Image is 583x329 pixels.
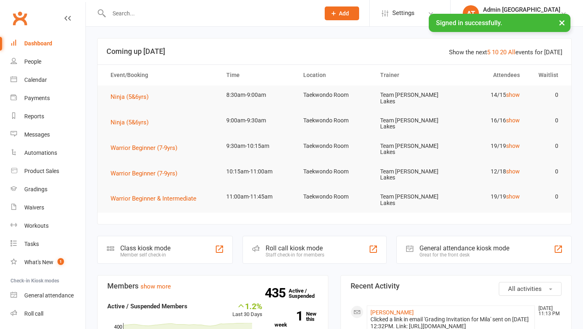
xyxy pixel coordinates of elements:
td: 10:15am-11:00am [219,162,296,181]
a: Workouts [11,217,85,235]
strong: Active / Suspended Members [107,303,187,310]
h3: Members [107,282,318,290]
div: Class kiosk mode [120,244,170,252]
td: 14/15 [450,85,527,105]
td: Team [PERSON_NAME] Lakes [373,162,450,188]
td: Taekwondo Room [296,85,373,105]
a: 20 [500,49,506,56]
button: × [555,14,569,31]
a: General attendance kiosk mode [11,286,85,305]
time: [DATE] 11:13 PM [534,306,561,316]
a: 10 [492,49,498,56]
span: Warrior Beginner (7-9yrs) [111,144,177,152]
th: Location [296,65,373,85]
span: Signed in successfully. [436,19,502,27]
div: Roll call [24,310,43,317]
a: What's New1 [11,253,85,271]
a: show [506,143,520,149]
a: [PERSON_NAME] [370,309,414,316]
strong: 435 [265,287,289,299]
button: Ninja (5&6yrs) [111,92,154,102]
div: General attendance [24,292,74,299]
a: show [506,117,520,124]
div: Staff check-in for members [266,252,324,258]
a: Roll call [11,305,85,323]
a: Waivers [11,199,85,217]
td: 9:30am-10:15am [219,137,296,156]
span: All activities [508,285,542,293]
div: Member self check-in [120,252,170,258]
h3: Recent Activity [351,282,562,290]
th: Attendees [450,65,527,85]
a: Payments [11,89,85,107]
div: Tasks [24,241,39,247]
a: 5 [487,49,490,56]
div: Last 30 Days [232,301,262,319]
a: Messages [11,126,85,144]
th: Time [219,65,296,85]
div: Reports [24,113,44,120]
input: Search... [106,8,314,19]
div: AT [463,5,479,21]
td: Team [PERSON_NAME] Lakes [373,187,450,213]
a: Automations [11,144,85,162]
th: Waitlist [527,65,566,85]
td: 19/19 [450,187,527,206]
span: Ninja (5&6yrs) [111,119,149,126]
td: 0 [527,162,566,181]
td: Taekwondo Room [296,187,373,206]
a: Tasks [11,235,85,253]
a: show [506,92,520,98]
strong: 1 [274,310,303,322]
span: Warrior Beginner & Intermediate [111,195,196,202]
a: Clubworx [10,8,30,28]
div: People [24,58,41,65]
td: 9:00am-9:30am [219,111,296,130]
h3: Coming up [DATE] [106,47,562,56]
button: Warrior Beginner (7-9yrs) [111,143,183,153]
div: Great for the front desk [419,252,509,258]
a: 435Active / Suspended [289,282,324,305]
a: show more [140,283,171,290]
span: Ninja (5&6yrs) [111,93,149,100]
button: Warrior Beginner & Intermediate [111,194,202,203]
div: Payments [24,95,50,101]
div: 1.2% [232,301,262,310]
td: Taekwondo Room [296,137,373,156]
span: Add [339,10,349,17]
th: Event/Booking [103,65,219,85]
td: 0 [527,85,566,105]
a: 1New this week [274,311,318,327]
td: 19/19 [450,137,527,156]
td: Team [PERSON_NAME] Lakes [373,137,450,162]
div: Waivers [24,204,44,211]
div: Roll call kiosk mode [266,244,324,252]
a: show [506,193,520,200]
div: Product Sales [24,168,59,174]
span: 1 [57,258,64,265]
div: Dashboard [24,40,52,47]
button: All activities [499,282,562,296]
span: Settings [392,4,415,22]
a: show [506,168,520,175]
div: Messages [24,131,50,138]
div: Admin [GEOGRAPHIC_DATA] [483,6,560,13]
div: Gradings [24,186,47,192]
a: All [508,49,515,56]
td: 8:30am-9:00am [219,85,296,105]
td: Team [PERSON_NAME] Lakes [373,85,450,111]
td: 11:00am-11:45am [219,187,296,206]
button: Add [325,6,359,20]
div: Team [PERSON_NAME] Lakes [483,13,560,21]
a: Reports [11,107,85,126]
div: General attendance kiosk mode [419,244,509,252]
td: Taekwondo Room [296,111,373,130]
a: Calendar [11,71,85,89]
td: 16/16 [450,111,527,130]
td: 12/18 [450,162,527,181]
td: Team [PERSON_NAME] Lakes [373,111,450,137]
th: Trainer [373,65,450,85]
button: Ninja (5&6yrs) [111,117,154,127]
a: People [11,53,85,71]
span: Warrior Beginner (7-9yrs) [111,170,177,177]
